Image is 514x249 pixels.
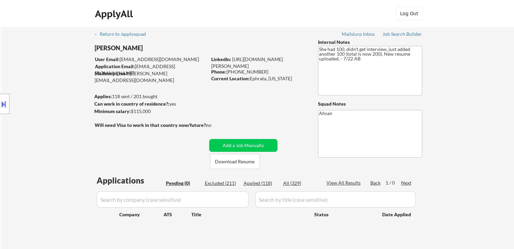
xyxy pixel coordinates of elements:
a: [URL][DOMAIN_NAME][PERSON_NAME] [211,56,283,69]
div: Excluded (211) [205,180,239,187]
div: yes [94,101,205,107]
div: [EMAIL_ADDRESS][DOMAIN_NAME] [95,56,207,63]
div: Ephrata, [US_STATE] [211,75,307,82]
div: Company [119,211,164,218]
div: Next [401,179,412,186]
a: Mailslurp Inbox [342,31,375,38]
div: Mailslurp Inbox [342,32,375,36]
div: 118 sent / 201 bought [94,93,207,100]
div: no [206,122,225,129]
a: ← Return to /applysquad [94,31,152,38]
strong: Can work in country of residence?: [94,101,169,107]
a: Job Search Builder [383,31,422,38]
div: Internal Notes [318,39,422,46]
div: [PHONE_NUMBER] [211,68,307,75]
div: ApplyAll [95,8,135,20]
div: Back [370,179,381,186]
button: Download Resume [210,154,260,169]
div: [EMAIL_ADDRESS][DOMAIN_NAME] [95,63,207,76]
div: Job Search Builder [383,32,422,36]
div: Pending (0) [166,180,200,187]
div: Status [314,208,372,220]
div: 1 / 0 [386,179,401,186]
input: Search by company (case sensitive) [97,191,249,207]
div: Squad Notes [318,101,422,107]
div: [PERSON_NAME][EMAIL_ADDRESS][DOMAIN_NAME] [95,70,207,83]
div: [PERSON_NAME] [95,44,234,52]
strong: LinkedIn: [211,56,231,62]
div: Applied (118) [244,180,277,187]
div: ← Return to /applysquad [94,32,152,36]
div: All (329) [283,180,317,187]
button: Add a Job Manually [209,139,277,152]
div: View All Results [326,179,363,186]
strong: Will need Visa to work in that country now/future?: [95,122,207,128]
div: Date Applied [382,211,412,218]
button: Log Out [396,7,423,20]
div: Applications [97,176,164,185]
div: Title [191,211,308,218]
input: Search by title (case sensitive) [255,191,416,207]
div: $115,000 [94,108,207,115]
strong: Phone: [211,69,226,75]
strong: Current Location: [211,76,250,81]
div: ATS [164,211,191,218]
